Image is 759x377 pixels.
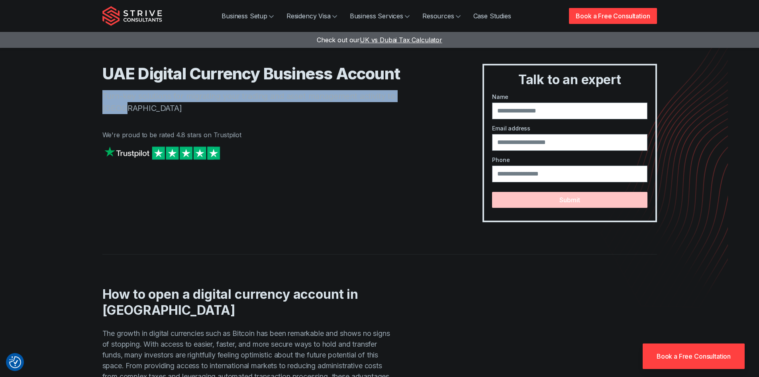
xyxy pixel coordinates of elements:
[643,343,745,369] a: Book a Free Consultation
[102,90,451,114] p: Turn-key solutions for migrating your trading and asset management activity to [GEOGRAPHIC_DATA]
[492,124,647,132] label: Email address
[360,36,442,44] span: UK vs Dubai Tax Calculator
[492,93,647,101] label: Name
[102,286,396,318] h2: How to open a digital currency account in [GEOGRAPHIC_DATA]
[343,8,416,24] a: Business Services
[467,8,518,24] a: Case Studies
[317,36,442,44] a: Check out ourUK vs Dubai Tax Calculator
[102,64,451,84] h1: UAE Digital Currency Business Account
[487,72,652,88] h3: Talk to an expert
[102,130,451,140] p: We're proud to be rated 4.8 stars on Trustpilot
[416,8,467,24] a: Resources
[9,356,21,368] button: Consent Preferences
[102,144,222,162] img: Strive on Trustpilot
[569,8,657,24] a: Book a Free Consultation
[492,156,647,164] label: Phone
[492,192,647,208] button: Submit
[9,356,21,368] img: Revisit consent button
[102,6,162,26] img: Strive Consultants
[280,8,343,24] a: Residency Visa
[215,8,280,24] a: Business Setup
